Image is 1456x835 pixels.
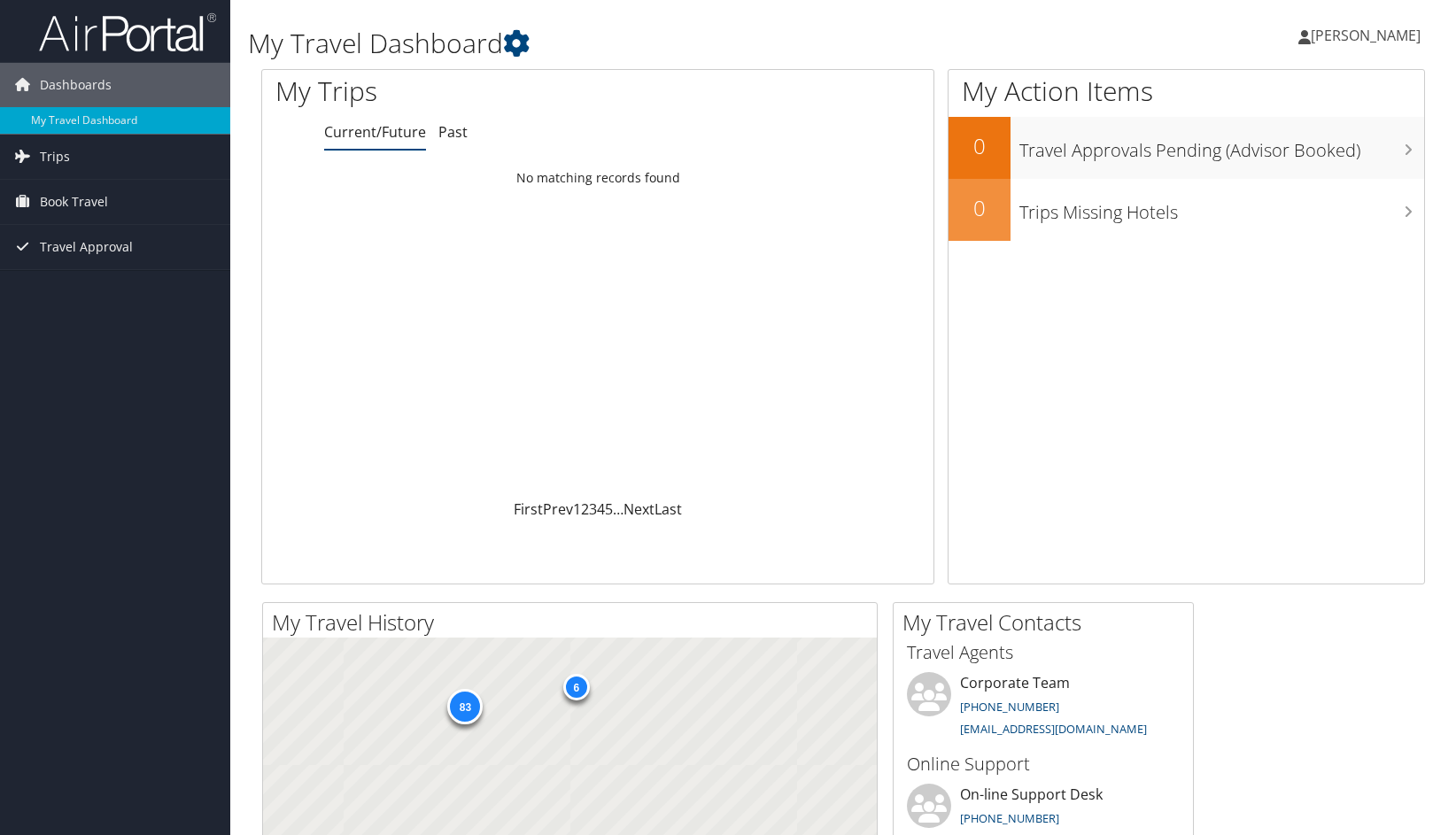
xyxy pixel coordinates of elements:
a: Last [654,499,682,519]
div: 83 [447,688,483,723]
span: Dashboards [40,63,112,107]
h3: Online Support [907,752,1180,777]
span: Trips [40,135,70,179]
a: Past [438,122,468,142]
a: Next [623,499,654,519]
a: Current/Future [324,122,426,142]
a: Prev [543,499,573,519]
a: 2 [581,499,589,519]
td: No matching records found [262,162,933,194]
a: 0Trips Missing Hotels [949,179,1424,241]
a: 4 [597,499,605,519]
span: … [613,499,623,519]
li: Corporate Team [898,672,1189,745]
h1: My Travel Dashboard [248,25,1042,62]
a: [EMAIL_ADDRESS][DOMAIN_NAME] [960,721,1147,737]
h3: Travel Agents [907,640,1180,665]
a: 0Travel Approvals Pending (Advisor Booked) [949,117,1424,179]
span: Travel Approval [40,225,133,269]
span: Book Travel [40,180,108,224]
h2: My Travel History [272,607,877,638]
a: 5 [605,499,613,519]
a: [PHONE_NUMBER] [960,810,1059,826]
h2: 0 [949,131,1011,161]
h1: My Action Items [949,73,1424,110]
span: [PERSON_NAME] [1311,26,1421,45]
a: 1 [573,499,581,519]
div: 6 [562,674,589,700]
img: airportal-logo.png [39,12,216,53]
a: [PERSON_NAME] [1298,9,1438,62]
h3: Travel Approvals Pending (Advisor Booked) [1019,129,1424,163]
h1: My Trips [275,73,640,110]
h2: My Travel Contacts [902,607,1193,638]
a: [PHONE_NUMBER] [960,699,1059,715]
a: 3 [589,499,597,519]
h3: Trips Missing Hotels [1019,191,1424,225]
h2: 0 [949,193,1011,223]
a: First [514,499,543,519]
